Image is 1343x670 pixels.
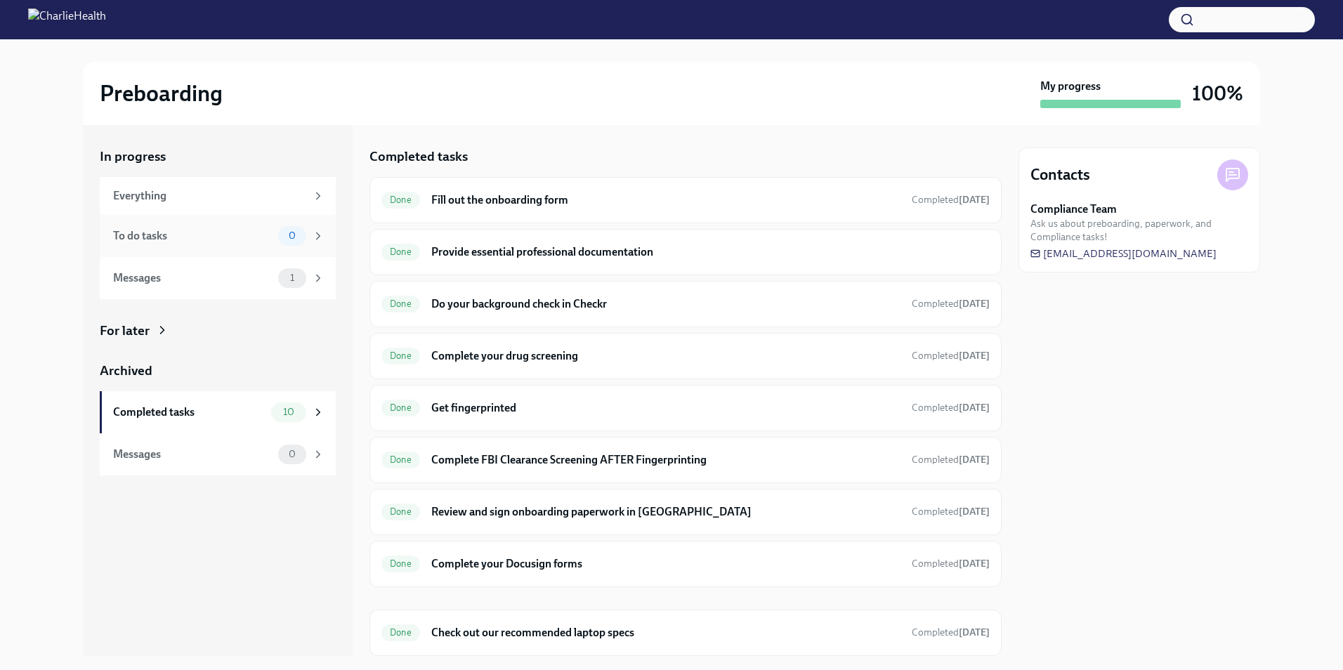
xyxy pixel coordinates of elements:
a: DoneCheck out our recommended laptop specsCompleted[DATE] [381,622,990,644]
strong: [DATE] [959,626,990,638]
h6: Complete your Docusign forms [431,556,900,572]
h2: Preboarding [100,79,223,107]
span: September 15th, 2025 15:48 [912,193,990,206]
strong: [DATE] [959,194,990,206]
strong: [DATE] [959,506,990,518]
span: Done [381,298,420,309]
strong: [DATE] [959,454,990,466]
div: For later [100,322,150,340]
a: DoneProvide essential professional documentation [381,241,990,263]
strong: [DATE] [959,558,990,570]
span: Done [381,247,420,257]
a: To do tasks0 [100,215,336,257]
h6: Fill out the onboarding form [431,192,900,208]
span: Completed [912,454,990,466]
div: To do tasks [113,228,273,244]
a: [EMAIL_ADDRESS][DOMAIN_NAME] [1030,247,1217,261]
span: September 16th, 2025 15:12 [912,505,990,518]
span: Done [381,195,420,205]
a: Completed tasks10 [100,391,336,433]
span: Completed [912,558,990,570]
div: Completed tasks [113,405,266,420]
strong: My progress [1040,79,1101,94]
span: Completed [912,298,990,310]
span: Completed [912,350,990,362]
span: September 17th, 2025 08:28 [912,401,990,414]
div: Messages [113,447,273,462]
a: Messages1 [100,257,336,299]
strong: [DATE] [959,402,990,414]
a: DoneComplete your drug screeningCompleted[DATE] [381,345,990,367]
span: September 15th, 2025 14:58 [912,557,990,570]
strong: [DATE] [959,350,990,362]
strong: Compliance Team [1030,202,1117,217]
a: Messages0 [100,433,336,475]
a: DoneGet fingerprintedCompleted[DATE] [381,397,990,419]
span: 0 [280,230,304,241]
h6: Get fingerprinted [431,400,900,416]
h5: Completed tasks [369,147,468,166]
span: September 18th, 2025 12:53 [912,349,990,362]
span: September 17th, 2025 11:51 [912,453,990,466]
h6: Check out our recommended laptop specs [431,625,900,641]
h6: Review and sign onboarding paperwork in [GEOGRAPHIC_DATA] [431,504,900,520]
div: Everything [113,188,306,204]
span: September 15th, 2025 16:12 [912,626,990,639]
span: Completed [912,194,990,206]
h6: Provide essential professional documentation [431,244,990,260]
h6: Complete FBI Clearance Screening AFTER Fingerprinting [431,452,900,468]
img: CharlieHealth [28,8,106,31]
span: Done [381,402,420,413]
a: DoneComplete FBI Clearance Screening AFTER FingerprintingCompleted[DATE] [381,449,990,471]
span: Done [381,627,420,638]
span: Done [381,506,420,517]
a: DoneDo your background check in CheckrCompleted[DATE] [381,293,990,315]
span: Done [381,558,420,569]
h6: Complete your drug screening [431,348,900,364]
span: Completed [912,402,990,414]
a: DoneFill out the onboarding formCompleted[DATE] [381,189,990,211]
h3: 100% [1192,81,1243,106]
a: DoneComplete your Docusign formsCompleted[DATE] [381,553,990,575]
span: Done [381,454,420,465]
a: Archived [100,362,336,380]
span: Done [381,350,420,361]
span: Completed [912,626,990,638]
div: Messages [113,270,273,286]
span: Ask us about preboarding, paperwork, and Compliance tasks! [1030,217,1248,244]
a: In progress [100,147,336,166]
h6: Do your background check in Checkr [431,296,900,312]
a: DoneReview and sign onboarding paperwork in [GEOGRAPHIC_DATA]Completed[DATE] [381,501,990,523]
span: 0 [280,449,304,459]
span: 10 [275,407,303,417]
h4: Contacts [1030,164,1090,185]
strong: [DATE] [959,298,990,310]
span: September 15th, 2025 16:12 [912,297,990,310]
span: 1 [282,272,303,283]
a: Everything [100,177,336,215]
a: For later [100,322,336,340]
span: Completed [912,506,990,518]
